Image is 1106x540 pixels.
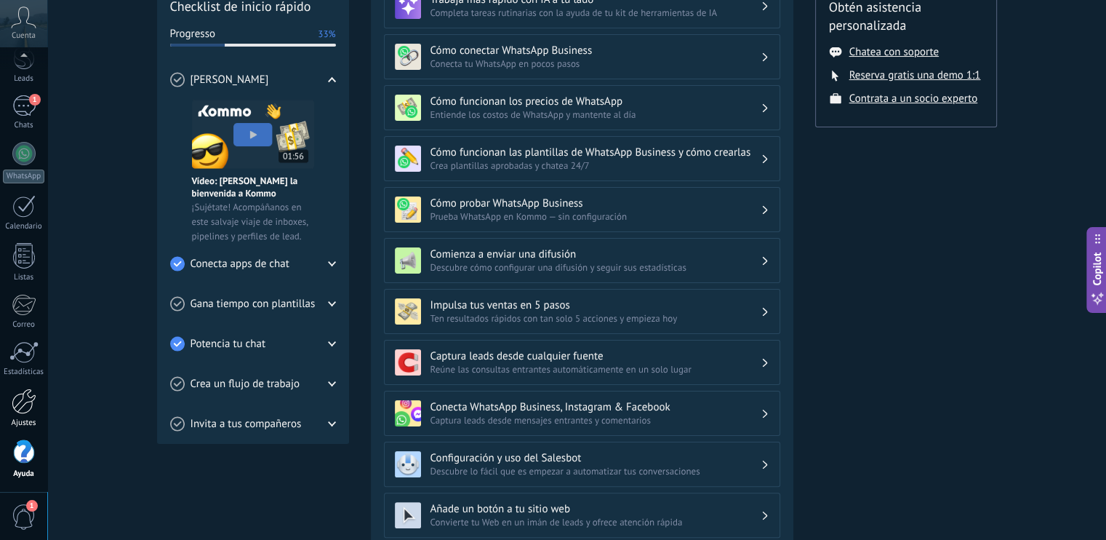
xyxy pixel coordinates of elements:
[3,469,45,479] div: Ayuda
[26,500,38,512] span: 1
[430,159,761,172] span: Crea plantillas aprobadas y chatea 24/7
[430,247,761,261] h3: Comienza a enviar una difusión
[3,368,45,377] div: Estadísticas
[191,417,302,432] span: Invita a tus compañeros
[430,312,761,325] span: Ten resultados rápidos con tan solo 5 acciones y empieza hoy
[430,146,761,159] h3: Cómo funcionan las plantillas de WhatsApp Business y cómo crearlas
[3,418,45,428] div: Ajustes
[430,465,761,477] span: Descubre lo fácil que es empezar a automatizar tus conversaciones
[191,257,289,271] span: Conecta apps de chat
[191,337,266,352] span: Potencia tu chat
[849,45,939,59] button: Chatea con soporte
[430,349,761,363] h3: Captura leads desde cualquier fuente
[3,74,45,84] div: Leads
[430,414,761,426] span: Captura leads desde mensajes entrantes y comentarios
[430,57,761,70] span: Conecta tu WhatsApp en pocos pasos
[191,377,300,392] span: Crea un flujo de trabajo
[430,502,761,516] h3: Añade un botón a tu sitio web
[191,73,269,87] span: [PERSON_NAME]
[192,175,314,199] span: Vídeo: [PERSON_NAME] la bienvenida a Kommo
[192,100,314,169] img: Meet video
[430,298,761,312] h3: Impulsa tus ventas en 5 pasos
[430,451,761,465] h3: Configuración y uso del Salesbot
[192,200,314,244] span: ¡Sujétate! Acompáñanos en este salvaje viaje de inboxes, pipelines y perfiles de lead.
[3,222,45,231] div: Calendario
[430,95,761,108] h3: Cómo funcionan los precios de WhatsApp
[318,27,335,41] span: 33%
[430,7,761,19] span: Completa tareas rutinarias con la ayuda de tu kit de herramientas de IA
[3,320,45,330] div: Correo
[430,516,761,528] span: Convierte tu Web en un imán de leads y ofrece atención rápida
[430,196,761,210] h3: Cómo probar WhatsApp Business
[849,68,981,82] button: Reserva gratis una demo 1:1
[3,170,44,183] div: WhatsApp
[430,363,761,376] span: Reúne las consultas entrantes automáticamente en un solo lugar
[849,92,978,106] button: Contrata a un socio experto
[170,27,215,41] span: Progresso
[12,31,36,41] span: Cuenta
[191,297,316,311] span: Gana tiempo con plantillas
[29,94,41,106] span: 1
[430,210,761,223] span: Prueba WhatsApp en Kommo — sin configuración
[3,121,45,130] div: Chats
[430,44,761,57] h3: Cómo conectar WhatsApp Business
[1090,253,1105,286] span: Copilot
[430,261,761,274] span: Descubre cómo configurar una difusión y seguir sus estadísticas
[430,400,761,414] h3: Conecta WhatsApp Business, Instagram & Facebook
[3,273,45,282] div: Listas
[430,108,761,121] span: Entiende los costos de WhatsApp y mantente al día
